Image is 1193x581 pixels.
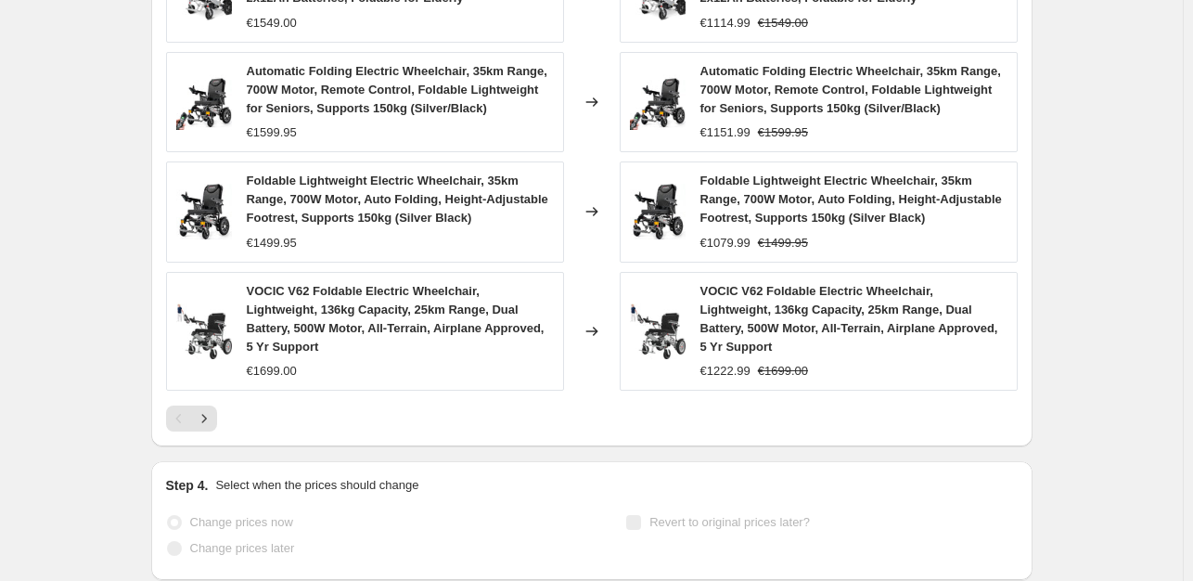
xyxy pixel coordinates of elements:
div: €1549.00 [247,14,297,32]
span: Automatic Folding Electric Wheelchair, 35km Range, 700W Motor, Remote Control, Foldable Lightweig... [247,64,547,115]
span: Revert to original prices later? [649,515,810,529]
div: €1079.99 [700,234,750,252]
strike: €1549.00 [758,14,808,32]
img: 81oUiybY3OL_80x.jpg [630,74,686,130]
strike: €1499.95 [758,234,808,252]
span: Foldable Lightweight Electric Wheelchair, 35km Range, 700W Motor, Auto Folding, Height-Adjustable... [700,174,1002,225]
nav: Pagination [166,406,217,432]
span: Change prices later [190,541,295,555]
strike: €1599.95 [758,123,808,142]
div: €1699.00 [247,362,297,381]
button: Next [191,406,217,432]
span: Automatic Folding Electric Wheelchair, 35km Range, 700W Motor, Remote Control, Foldable Lightweig... [700,64,1001,115]
strike: €1699.00 [758,362,808,381]
h2: Step 4. [166,476,209,495]
img: 81nBng_DR3L_80x.jpg [176,184,232,239]
span: Change prices now [190,515,293,529]
img: 71_FGzUVozL_07a00733-0e74-4c57-9ab4-e7eaa1fcc2d7_80x.jpg [176,303,232,359]
span: VOCIC V62 Foldable Electric Wheelchair, Lightweight, 136kg Capacity, 25km Range, Dual Battery, 50... [700,284,998,354]
div: €1151.99 [700,123,750,142]
img: 81oUiybY3OL_80x.jpg [176,74,232,130]
span: VOCIC V62 Foldable Electric Wheelchair, Lightweight, 136kg Capacity, 25km Range, Dual Battery, 50... [247,284,545,354]
img: 71_FGzUVozL_07a00733-0e74-4c57-9ab4-e7eaa1fcc2d7_80x.jpg [630,303,686,359]
div: €1599.95 [247,123,297,142]
p: Select when the prices should change [215,476,418,495]
div: €1114.99 [700,14,750,32]
span: Foldable Lightweight Electric Wheelchair, 35km Range, 700W Motor, Auto Folding, Height-Adjustable... [247,174,548,225]
div: €1499.95 [247,234,297,252]
img: 81nBng_DR3L_80x.jpg [630,184,686,239]
div: €1222.99 [700,362,750,381]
